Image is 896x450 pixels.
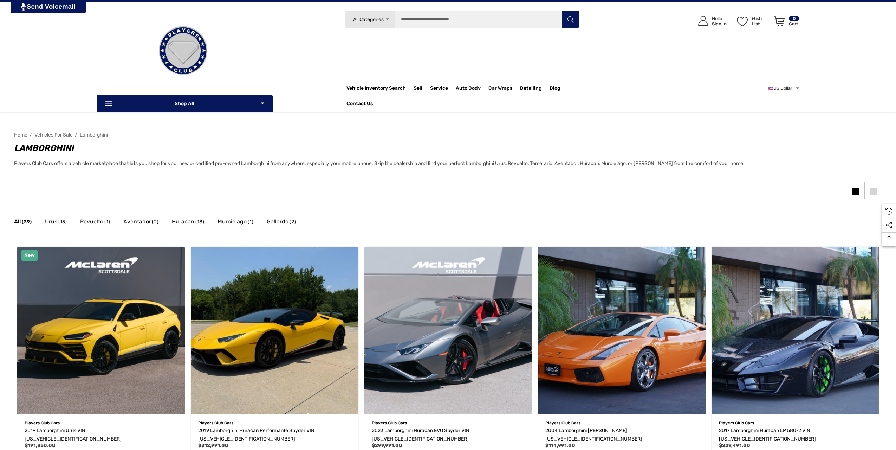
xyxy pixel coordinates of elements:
[45,217,57,226] span: Urus
[34,132,73,138] a: Vehicles For Sale
[771,9,800,36] a: Cart with 0 items
[346,85,406,93] a: Vehicle Inventory Search
[456,81,488,95] a: Auto Body
[346,101,373,108] a: Contact Us
[260,101,265,106] svg: Icon Arrow Down
[104,100,115,108] svg: Icon Line
[372,426,525,443] a: 2023 Lamborghini Huracan EVO Spyder VIN ZHWUT5ZF8PLA22487,$299,991.00
[488,85,512,93] span: Car Wraps
[562,11,579,28] button: Search
[24,252,35,258] span: New
[80,132,108,138] a: Lamborghini
[550,85,560,93] a: Blog
[719,426,872,443] a: 2017 Lamborghini Huracan LP 580-2 VIN ZHWUC2ZF6HLA06112,$229,491.00
[25,443,56,449] span: $191,850.00
[97,95,273,112] p: Shop All
[712,247,879,414] a: 2017 Lamborghini Huracan LP 580-2 VIN ZHWUC2ZF6HLA06112,$229,491.00
[712,21,727,26] p: Sign In
[191,247,358,414] a: 2019 Lamborghini Huracan Performante Spyder VIN ZHWUS4ZF3KLA11421,$312,991.00
[864,182,882,199] a: List View
[353,17,383,23] span: All Categories
[58,217,67,227] span: (15)
[25,418,177,427] p: Players Club Cars
[25,426,177,443] a: 2019 Lamborghini Urus VIN ZPBUA1ZL8KLA03403,$191,850.00
[737,17,748,26] svg: Wish List
[734,9,771,33] a: Wish List Wish List
[198,443,228,449] span: $312,991.00
[123,217,158,228] a: Button Go To Sub Category Aventador
[456,85,481,93] span: Auto Body
[364,247,532,414] a: 2023 Lamborghini Huracan EVO Spyder VIN ZHWUT5ZF8PLA22487,$299,991.00
[80,217,110,228] a: Button Go To Sub Category Revuelto
[14,217,21,226] span: All
[17,247,185,414] img: For Sale: 2019 Lamborghini Urus VIN ZPBUA1ZL8KLA03403
[17,247,185,414] a: 2019 Lamborghini Urus VIN ZPBUA1ZL8KLA03403,$191,850.00
[364,247,532,414] img: For Sale: 2023 Lamborghini Huracan EVO Spyder VIN ZHWUT5ZF8PLA22487
[712,16,727,21] p: Hello
[719,443,750,449] span: $229,491.00
[372,443,402,449] span: $299,991.00
[538,247,706,414] img: For Sale: 2004 Lamborghini Gallardo VIN ZHWGU11S74LA01220
[545,427,642,442] span: 2004 Lamborghini [PERSON_NAME] [US_VEHICLE_IDENTIFICATION_NUMBER]
[430,81,456,95] a: Service
[789,21,799,26] p: Cart
[719,418,872,427] p: Players Club Cars
[80,217,103,226] span: Revuelto
[488,81,520,95] a: Car Wraps
[172,217,204,228] a: Button Go To Sub Category Huracan
[148,15,218,86] img: Players Club | Cars For Sale
[414,85,422,93] span: Sell
[885,208,892,215] svg: Recently Viewed
[217,217,247,226] span: Murcielago
[198,427,314,442] span: 2019 Lamborghini Huracan Performante Spyder VIN [US_VEHICLE_IDENTIFICATION_NUMBER]
[25,427,122,442] span: 2019 Lamborghini Urus VIN [US_VEHICLE_IDENTIFICATION_NUMBER]
[14,132,27,138] a: Home
[267,217,296,228] a: Button Go To Sub Category Gallardo
[800,405,893,438] iframe: Tidio Chat
[191,247,358,414] img: For Sale: 2019 Lamborghini Huracan Performante Spyder VIN ZHWUS4ZF3KLA11421
[690,9,730,33] a: Sign in
[248,217,253,227] span: (1)
[14,129,882,141] nav: Breadcrumb
[385,17,390,22] svg: Icon Arrow Down
[430,85,448,93] span: Service
[152,217,158,227] span: (2)
[21,3,26,11] img: PjwhLS0gR2VuZXJhdG9yOiBHcmF2aXQuaW8gLS0+PHN2ZyB4bWxucz0iaHR0cDovL3d3dy53My5vcmcvMjAwMC9zdmciIHhtb...
[752,16,770,26] p: Wish List
[414,81,430,95] a: Sell
[267,217,288,226] span: Gallardo
[198,426,351,443] a: 2019 Lamborghini Huracan Performante Spyder VIN ZHWUS4ZF3KLA11421,$312,991.00
[885,222,892,229] svg: Social Media
[104,217,110,227] span: (1)
[372,427,469,442] span: 2023 Lamborghini Huracan EVO Spyder VIN [US_VEHICLE_IDENTIFICATION_NUMBER]
[698,16,708,26] svg: Icon User Account
[198,418,351,427] p: Players Club Cars
[545,418,698,427] p: Players Club Cars
[45,217,67,228] a: Button Go To Sub Category Urus
[520,85,542,93] span: Detailing
[344,11,395,28] a: All Categories Icon Arrow Down Icon Arrow Up
[290,217,296,227] span: (2)
[217,217,253,228] a: Button Go To Sub Category Murcielago
[545,443,575,449] span: $114,991.00
[14,159,766,169] p: Players Club Cars offers a vehicle marketplace that lets you shop for your new or certified pre-o...
[774,16,785,26] svg: Review Your Cart
[195,217,204,227] span: (18)
[882,236,896,243] svg: Top
[14,142,766,154] h1: Lamborghini
[545,426,698,443] a: 2004 Lamborghini Gallardo VIN ZHWGU11S74LA01220,$114,991.00
[719,427,816,442] span: 2017 Lamborghini Huracan LP 580-2 VIN [US_VEHICLE_IDENTIFICATION_NUMBER]
[22,217,32,227] span: (39)
[789,16,799,21] p: 0
[712,247,879,414] img: For Sale: 2017 Lamborghini Huracan LP 580-2 VIN ZHWUC2ZF6HLA06112
[123,217,151,226] span: Aventador
[538,247,706,414] a: 2004 Lamborghini Gallardo VIN ZHWGU11S74LA01220,$114,991.00
[520,81,550,95] a: Detailing
[768,81,800,95] a: USD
